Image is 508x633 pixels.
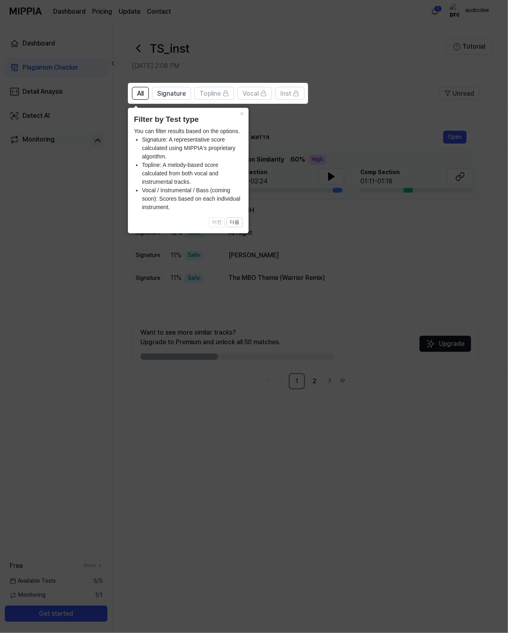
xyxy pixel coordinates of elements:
button: Signature [152,87,191,100]
div: You can filter results based on the options. [134,127,243,212]
span: Inst [280,89,291,99]
button: Topline [194,87,234,100]
span: Topline [199,89,221,99]
li: Signature: A representative score calculated using MIPPIA's proprietary algorithm. [142,136,243,161]
span: Vocal [243,89,259,99]
header: Filter by Test type [134,114,243,125]
span: Signature [157,89,186,99]
span: All [137,89,144,99]
button: All [132,87,149,100]
li: Vocal / Instrumental / Bass (coming soon): Scores based on each individual instrument. [142,186,243,212]
button: Inst [275,87,304,100]
button: 다음 [226,218,243,227]
li: Topline: A melody-based score calculated from both vocal and instrumental tracks. [142,161,243,186]
button: Vocal [237,87,272,100]
button: Close [236,108,249,119]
